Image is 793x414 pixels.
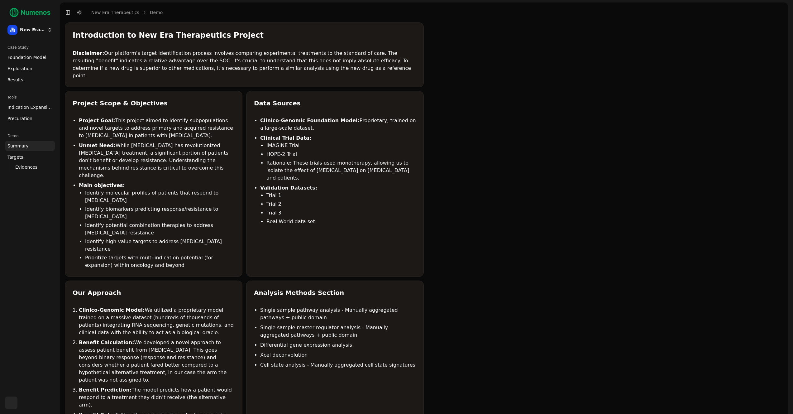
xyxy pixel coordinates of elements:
[260,117,416,132] li: Proprietary, trained on a large-scale dataset.
[85,254,235,269] li: Prioritize targets with multi-indication potential (for expansion) within oncology and beyond
[79,117,235,139] li: This project aimed to identify subpopulations and novel targets to address primary and acquired r...
[79,307,145,313] strong: Clinico-Genomic Model:
[85,238,235,253] li: Identify high value targets to address [MEDICAL_DATA] resistance
[260,351,416,359] li: Xcel deconvolution
[5,42,55,52] div: Case Study
[5,92,55,102] div: Tools
[79,118,115,123] strong: Project Goal:
[5,64,55,74] a: Exploration
[79,142,116,148] strong: Unmet Need:
[266,142,416,149] li: IMAGINE Trial
[73,50,104,56] strong: Disclaimer:
[7,77,23,83] span: Results
[260,185,317,191] strong: Validation Datasets:
[254,99,416,108] div: Data Sources
[20,27,45,33] span: New Era Therapeutics
[260,306,416,321] li: Single sample pathway analysis - Manually aggregated pathways + public domain
[73,50,416,79] p: Our platform's target identification process involves comparing experimental treatments to the st...
[5,52,55,62] a: Foundation Model
[73,99,235,108] div: Project Scope & Objectives
[260,135,311,141] strong: Clinical Trial Data:
[5,5,55,20] img: Numenos
[7,154,23,160] span: Targets
[91,9,139,16] a: New Era Therapeutics
[73,288,235,297] div: Our Approach
[266,192,416,199] li: Trial 1
[5,22,55,37] button: New Era Therapeutics
[266,209,416,217] li: Trial 3
[13,163,47,171] a: Evidences
[260,118,360,123] strong: Clinico-Genomic Foundation Model:
[5,113,55,123] a: Precuration
[5,102,55,112] a: Indication Expansion
[15,164,37,170] span: Evidences
[85,205,235,220] li: Identify biomarkers predicting response/resistance to [MEDICAL_DATA]
[73,30,416,40] div: Introduction to New Era Therapeutics Project
[254,288,416,297] div: Analysis Methods Section
[5,141,55,151] a: Summary
[7,54,46,60] span: Foundation Model
[260,324,416,339] li: Single sample master regulator analysis - Manually aggregated pathways + public domain
[5,75,55,85] a: Results
[79,306,235,336] li: We utilized a proprietary model trained on a massive dataset (hundreds of thousands of patients) ...
[79,182,125,188] strong: Main objectives:
[7,65,32,72] span: Exploration
[79,339,134,345] strong: Benefit Calculation:
[266,151,416,158] li: HOPE-2 Trial
[7,143,29,149] span: Summary
[79,387,131,393] strong: Benefit Prediction:
[85,222,235,237] li: Identify potential combination therapies to address [MEDICAL_DATA] resistance
[7,104,52,110] span: Indication Expansion
[7,115,32,122] span: Precuration
[85,189,235,204] li: Identify molecular profiles of patients that respond to [MEDICAL_DATA]
[79,386,235,409] li: The model predicts how a patient would respond to a treatment they didn’t receive (the alternativ...
[5,131,55,141] div: Demo
[260,341,416,349] li: Differential gene expression analysis
[266,200,416,208] li: Trial 2
[91,9,163,16] nav: breadcrumb
[5,152,55,162] a: Targets
[260,361,416,369] li: Cell state analysis - Manually aggregated cell state signatures
[266,218,416,225] li: Real World data set
[266,159,416,182] li: Rationale: These trials used monotherapy, allowing us to isolate the effect of [MEDICAL_DATA] on ...
[150,9,163,16] a: Demo
[79,339,235,384] li: We developed a novel approach to assess patient benefit from [MEDICAL_DATA]. This goes beyond bin...
[79,142,235,179] li: While [MEDICAL_DATA] has revolutionized [MEDICAL_DATA] treatment, a significant portion of patien...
